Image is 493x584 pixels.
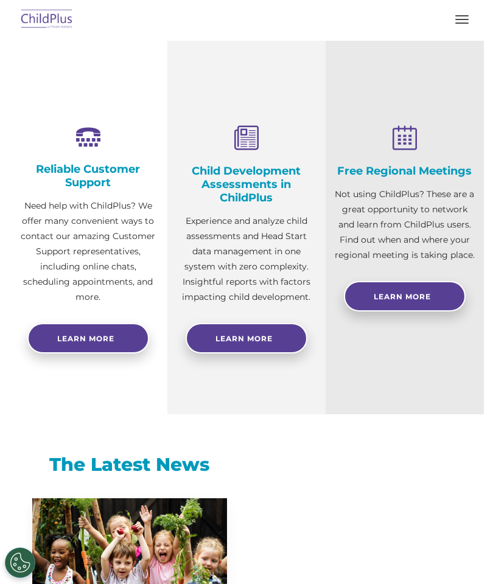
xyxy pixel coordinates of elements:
h3: The Latest News [32,453,227,477]
p: Experience and analyze child assessments and Head Start data management in one system with zero c... [177,214,316,305]
h4: Child Development Assessments in ChildPlus [177,164,316,204]
a: Learn More [344,281,466,311]
p: Not using ChildPlus? These are a great opportunity to network and learn from ChildPlus users. Fin... [335,187,475,263]
a: Learn more [27,323,149,353]
h4: Free Regional Meetings [335,164,475,178]
p: Need help with ChildPlus? We offer many convenient ways to contact our amazing Customer Support r... [18,198,158,305]
span: Learn More [374,292,431,301]
span: Learn more [57,334,114,343]
span: Learn More [215,334,273,343]
h4: Reliable Customer Support [18,162,158,189]
a: Learn More [186,323,307,353]
button: Cookies Settings [5,547,35,578]
img: ChildPlus by Procare Solutions [18,5,75,34]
